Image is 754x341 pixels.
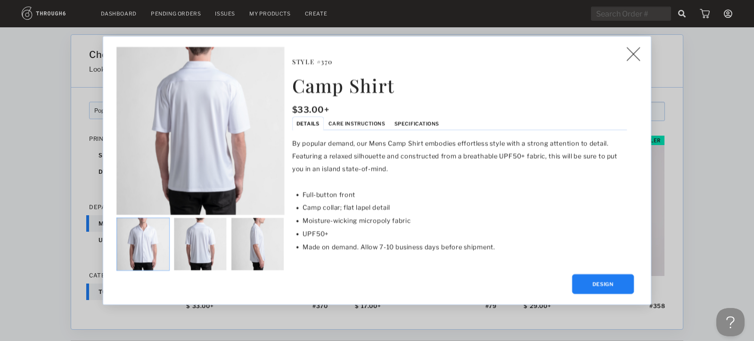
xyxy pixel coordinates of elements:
[716,308,745,336] iframe: Toggle Customer Support
[292,73,627,97] h1: Camp Shirt
[303,201,627,214] li: Camp collar; flat lapel detail
[296,121,319,127] span: Details
[303,240,627,253] li: Made on demand. Allow 7-10 business days before shipment.
[303,188,627,201] li: Full-button front
[394,121,439,127] span: Specifications
[303,214,627,227] li: Moisture-wicking micropoly fabric
[174,218,227,270] img: d3774389-8d76-42d9-b89e-bf771b637c9f.jpg
[303,227,627,240] li: UPF50+
[292,57,627,66] h3: Style # 370
[572,274,634,294] button: Design
[231,218,284,270] img: cf3f6d8a-40b3-46f3-9315-7961debbc24c.jpg
[328,121,385,127] span: Care Instructions
[292,105,627,115] h2: $ 33.00+
[292,137,627,175] p: By popular demand, our Mens Camp Shirt embodies effortless style with a strong attention to detai...
[626,47,640,61] img: icon_button_x_thin.7ff7c24d.svg
[117,218,169,270] img: 7fffedd5-3e32-45b2-8905-8e956f47dea6.jpg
